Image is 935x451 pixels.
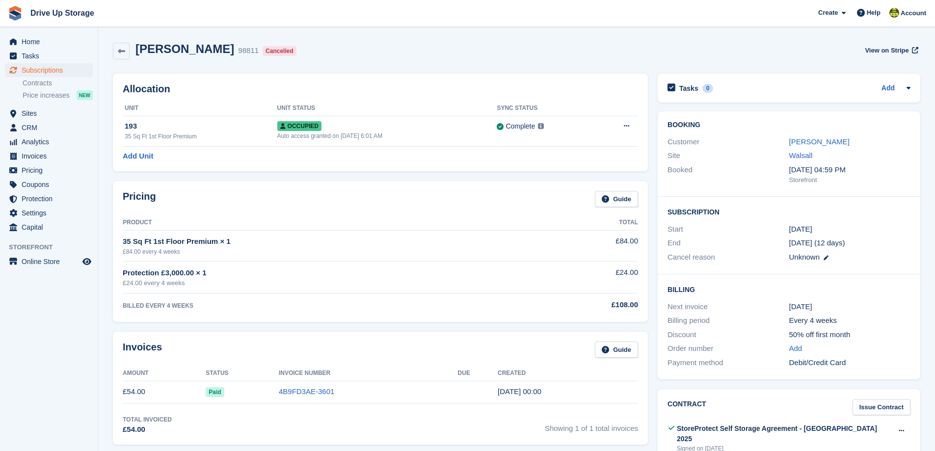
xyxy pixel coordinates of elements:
div: £54.00 [123,424,172,435]
a: menu [5,255,93,268]
span: Invoices [22,149,80,163]
a: 4B9FD3AE-3601 [279,387,334,396]
div: End [668,238,789,249]
img: stora-icon-8386f47178a22dfd0bd8f6a31ec36ba5ce8667c1dd55bd0f319d3a0aa187defe.svg [8,6,23,21]
div: Cancelled [263,46,296,56]
div: Order number [668,343,789,354]
a: Contracts [23,79,93,88]
a: Add [882,83,895,94]
div: £24.00 every 4 weeks [123,278,536,288]
a: Guide [595,191,638,207]
a: menu [5,49,93,63]
th: Created [498,366,638,381]
div: 98811 [238,45,259,56]
div: Start [668,224,789,235]
div: NEW [77,90,93,100]
span: Online Store [22,255,80,268]
span: Settings [22,206,80,220]
a: menu [5,220,93,234]
div: £84.00 every 4 weeks [123,247,536,256]
span: Analytics [22,135,80,149]
div: Discount [668,329,789,341]
div: Total Invoiced [123,415,172,424]
th: Status [206,366,279,381]
a: View on Stripe [861,42,920,58]
span: Subscriptions [22,63,80,77]
a: Price increases NEW [23,90,93,101]
th: Unit [123,101,277,116]
div: [DATE] 04:59 PM [789,164,910,176]
h2: Pricing [123,191,156,207]
div: Cancel reason [668,252,789,263]
a: Guide [595,342,638,358]
div: Site [668,150,789,161]
div: Billing period [668,315,789,326]
th: Sync Status [497,101,595,116]
img: icon-info-grey-7440780725fd019a000dd9b08b2336e03edf1995a4989e88bcd33f0948082b44.svg [538,123,544,129]
th: Total [536,215,638,231]
a: Walsall [789,151,813,159]
div: Every 4 weeks [789,315,910,326]
a: Add Unit [123,151,153,162]
th: Product [123,215,536,231]
th: Invoice Number [279,366,458,381]
div: 0 [702,84,714,93]
a: Drive Up Storage [27,5,98,21]
h2: Allocation [123,83,638,95]
h2: Contract [668,399,706,415]
span: Create [818,8,838,18]
div: StoreProtect Self Storage Agreement - [GEOGRAPHIC_DATA] 2025 [677,424,892,444]
a: menu [5,149,93,163]
div: [DATE] [789,301,910,313]
a: menu [5,163,93,177]
a: menu [5,178,93,191]
span: Home [22,35,80,49]
span: Tasks [22,49,80,63]
h2: Billing [668,284,910,294]
a: Preview store [81,256,93,267]
span: Help [867,8,881,18]
a: menu [5,35,93,49]
h2: Booking [668,121,910,129]
span: Unknown [789,253,820,261]
div: Customer [668,136,789,148]
span: View on Stripe [865,46,908,55]
span: Paid [206,387,224,397]
a: menu [5,106,93,120]
td: £84.00 [536,230,638,261]
div: Next invoice [668,301,789,313]
td: £24.00 [536,262,638,293]
span: Sites [22,106,80,120]
span: Protection [22,192,80,206]
th: Due [458,366,498,381]
a: menu [5,121,93,134]
span: Pricing [22,163,80,177]
a: Add [789,343,802,354]
a: Issue Contract [853,399,910,415]
a: menu [5,135,93,149]
a: menu [5,192,93,206]
th: Unit Status [277,101,497,116]
span: [DATE] (12 days) [789,239,845,247]
h2: Tasks [679,84,698,93]
a: menu [5,63,93,77]
span: Price increases [23,91,70,100]
time: 2025-07-29 23:00:24 UTC [498,387,541,396]
h2: Subscription [668,207,910,216]
time: 2025-07-29 23:00:00 UTC [789,224,812,235]
div: Complete [506,121,535,132]
span: Showing 1 of 1 total invoices [545,415,638,435]
span: Account [901,8,926,18]
span: Storefront [9,242,98,252]
th: Amount [123,366,206,381]
span: Capital [22,220,80,234]
h2: Invoices [123,342,162,358]
div: Debit/Credit Card [789,357,910,369]
h2: [PERSON_NAME] [135,42,234,55]
div: Storefront [789,175,910,185]
div: Protection £3,000.00 × 1 [123,267,536,279]
td: £54.00 [123,381,206,403]
div: 35 Sq Ft 1st Floor Premium × 1 [123,236,536,247]
div: £108.00 [536,299,638,311]
a: [PERSON_NAME] [789,137,850,146]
